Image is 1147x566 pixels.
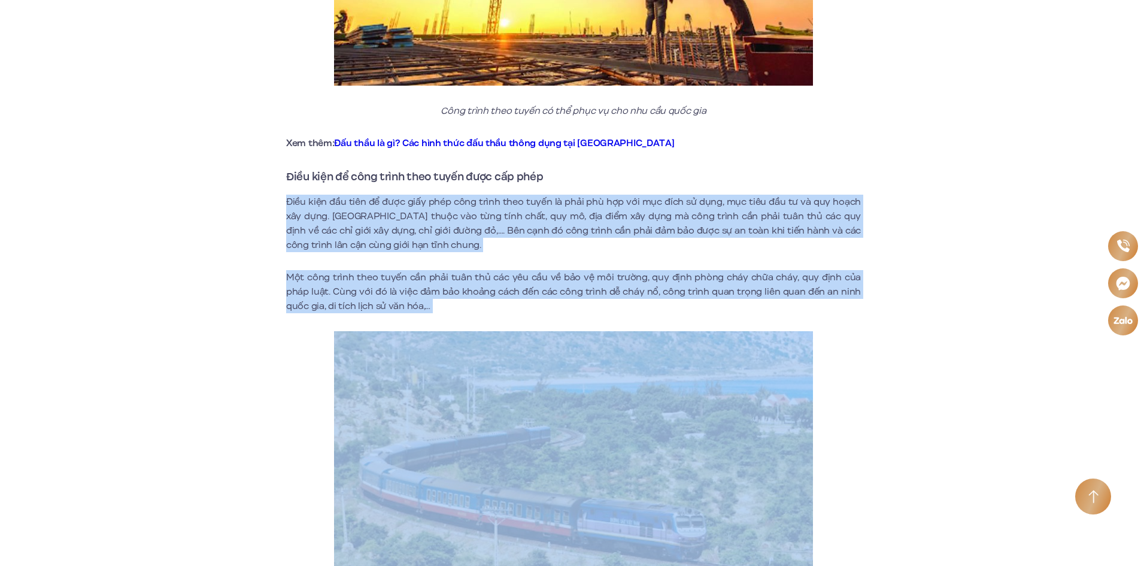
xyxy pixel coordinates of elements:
img: Arrow icon [1088,490,1099,504]
em: Công trình theo tuyến có thể phục vụ cho nhu cầu quốc gia [441,104,706,117]
img: Phone icon [1116,240,1129,252]
p: Một công trình theo tuyến cần phải tuân thủ các yêu cầu về bảo vệ môi trường, quy định phòng cháy... [286,270,861,313]
img: Messenger icon [1116,276,1130,290]
p: Điều kiện đầu tiên để được giấy phép công trình theo tuyến là phải phù hợp với mục đích sử dụng, ... [286,195,861,252]
img: Zalo icon [1113,317,1133,324]
a: Đấu thầu là gì? Các hình thức đấu thầu thông dụng tại [GEOGRAPHIC_DATA] [334,137,674,150]
strong: Điều kiện để công trình theo tuyến được cấp phép [286,169,544,184]
strong: Xem thêm: [286,137,675,150]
